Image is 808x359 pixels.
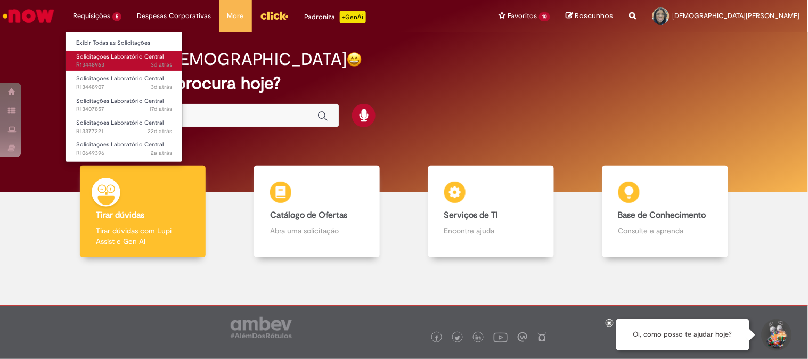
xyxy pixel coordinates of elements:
[444,225,538,236] p: Encontre ajuda
[76,83,172,92] span: R13448907
[231,317,292,338] img: logo_footer_ambev_rotulo_gray.png
[575,11,614,21] span: Rascunhos
[270,225,364,236] p: Abra uma solicitação
[148,127,172,135] span: 22d atrás
[455,336,460,341] img: logo_footer_twitter.png
[66,95,183,115] a: Aberto R13407857 : Solicitações Laboratório Central
[148,127,172,135] time: 08/08/2025 09:12:47
[73,11,110,21] span: Requisições
[66,139,183,159] a: Aberto R10649396 : Solicitações Laboratório Central
[539,12,550,21] span: 10
[76,75,164,83] span: Solicitações Laboratório Central
[618,210,706,221] b: Base de Conhecimento
[96,225,190,247] p: Tirar dúvidas com Lupi Assist e Gen Ai
[305,11,366,23] div: Padroniza
[66,73,183,93] a: Aberto R13448907 : Solicitações Laboratório Central
[112,12,121,21] span: 5
[347,52,362,67] img: happy-face.png
[76,97,164,105] span: Solicitações Laboratório Central
[537,332,547,342] img: logo_footer_naosei.png
[508,11,537,21] span: Favoritos
[260,7,289,23] img: click_logo_yellow_360x200.png
[149,105,172,113] time: 13/08/2025 09:53:37
[76,127,172,136] span: R13377221
[76,61,172,69] span: R13448963
[151,61,172,69] time: 26/08/2025 15:11:34
[96,210,144,221] b: Tirar dúvidas
[137,11,211,21] span: Despesas Corporativas
[230,166,404,258] a: Catálogo de Ofertas Abra uma solicitação
[494,330,508,344] img: logo_footer_youtube.png
[76,119,164,127] span: Solicitações Laboratório Central
[80,74,728,93] h2: O que você procura hoje?
[151,61,172,69] span: 3d atrás
[578,166,752,258] a: Base de Conhecimento Consulte e aprenda
[518,332,527,342] img: logo_footer_workplace.png
[76,105,172,113] span: R13407857
[340,11,366,23] p: +GenAi
[227,11,244,21] span: More
[616,319,749,350] div: Oi, como posso te ajudar hoje?
[476,335,481,341] img: logo_footer_linkedin.png
[151,83,172,91] span: 3d atrás
[618,225,712,236] p: Consulte e aprenda
[149,105,172,113] span: 17d atrás
[76,53,164,61] span: Solicitações Laboratório Central
[760,319,792,351] button: Iniciar Conversa de Suporte
[151,149,172,157] span: 2a atrás
[66,51,183,71] a: Aberto R13448963 : Solicitações Laboratório Central
[151,149,172,157] time: 06/11/2023 10:44:03
[566,11,614,21] a: Rascunhos
[65,32,183,162] ul: Requisições
[151,83,172,91] time: 26/08/2025 15:01:18
[270,210,347,221] b: Catálogo de Ofertas
[76,149,172,158] span: R10649396
[66,37,183,49] a: Exibir Todas as Solicitações
[80,50,347,69] h2: Boa tarde, [DEMOGRAPHIC_DATA]
[673,11,800,20] span: [DEMOGRAPHIC_DATA][PERSON_NAME]
[444,210,499,221] b: Serviços de TI
[1,5,56,27] img: ServiceNow
[56,166,230,258] a: Tirar dúvidas Tirar dúvidas com Lupi Assist e Gen Ai
[434,336,439,341] img: logo_footer_facebook.png
[76,141,164,149] span: Solicitações Laboratório Central
[404,166,578,258] a: Serviços de TI Encontre ajuda
[66,117,183,137] a: Aberto R13377221 : Solicitações Laboratório Central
